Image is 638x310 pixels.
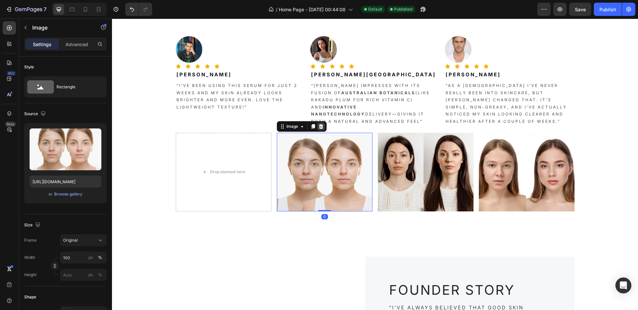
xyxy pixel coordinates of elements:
[56,79,97,95] div: Rectangle
[569,3,591,16] button: Save
[98,272,102,278] div: %
[24,272,37,278] label: Height
[334,63,462,114] p: “as a [DEMOGRAPHIC_DATA] I’ve never really been into skincare, but [PERSON_NAME] changed that. It...
[54,191,82,197] div: Browse gallery
[24,64,34,70] div: Style
[266,114,362,193] img: Alt Image
[60,252,107,264] input: px%
[24,255,35,261] label: Width
[198,52,328,60] h2: [PERSON_NAME][GEOGRAPHIC_DATA]
[30,176,101,188] input: https://example.com/image.jpg
[63,237,78,243] span: Original
[594,3,622,16] button: Publish
[60,269,107,281] input: px%
[199,63,327,107] p: “[PERSON_NAME] impresses with its fusion of (like Kakadu plum for rich vitamin C) and delivery—gi...
[276,6,277,13] span: /
[333,52,462,60] h2: [PERSON_NAME]
[575,7,586,12] span: Save
[276,263,439,280] h2: Founder Story
[98,255,102,261] div: %
[54,191,83,197] button: Browse gallery
[49,190,53,198] span: or
[87,271,95,279] button: %
[165,114,261,193] img: Alt Image
[615,277,631,293] div: Open Intercom Messenger
[44,5,47,13] p: 7
[96,271,104,279] button: px
[394,6,412,12] span: Published
[24,221,42,230] div: Size
[98,151,133,156] div: Drop element here
[88,255,93,261] div: px
[24,110,47,118] div: Source
[65,41,88,48] p: Advanced
[333,18,360,44] img: gempages_560738401595163429-11e58a7b-fe1a-47e9-b94e-3349c8913651.jpg
[6,71,16,76] div: 450
[24,294,36,300] div: Shape
[279,6,346,13] span: Home Page - [DATE] 00:44:08
[599,6,616,13] div: Publish
[368,6,382,12] span: Default
[125,3,152,16] div: Undo/Redo
[87,254,95,262] button: %
[367,114,463,193] img: Alt Image
[24,237,37,243] label: Frame
[88,272,93,278] div: px
[112,19,638,310] iframe: To enrich screen reader interactions, please activate Accessibility in Grammarly extension settings
[209,195,216,201] div: 0
[229,72,303,77] strong: Australian botanicals
[5,121,16,127] div: Beta
[33,41,52,48] p: Settings
[3,3,50,16] button: 7
[32,24,89,32] p: Image
[60,234,107,246] button: Original
[30,128,101,170] img: preview-image
[173,105,187,111] div: Image
[96,254,104,262] button: px
[199,86,253,98] strong: innovative nanotechnology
